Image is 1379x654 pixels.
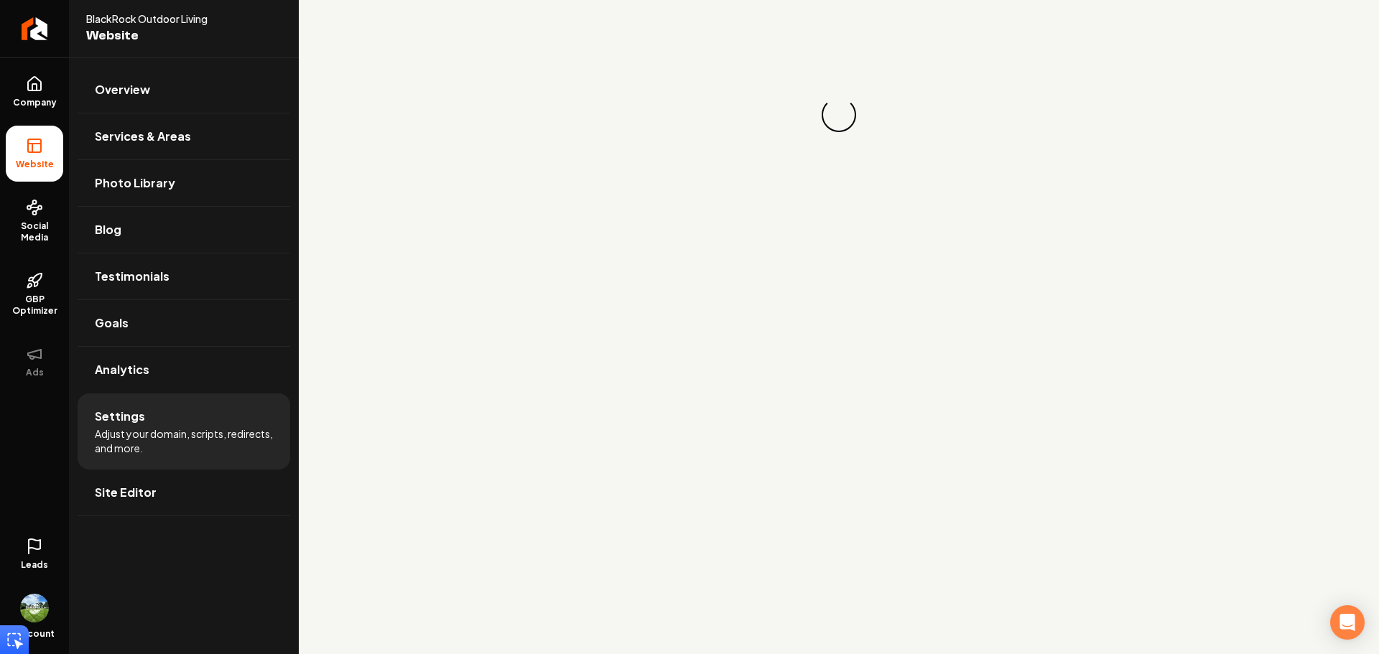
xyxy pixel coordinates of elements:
span: Overview [95,81,150,98]
span: Photo Library [95,174,175,192]
span: Goals [95,314,129,332]
div: Loading [817,93,860,136]
a: Social Media [6,187,63,255]
span: Ads [20,367,50,378]
a: Analytics [78,347,290,393]
div: Open Intercom Messenger [1330,605,1365,640]
span: Analytics [95,361,149,378]
span: Account [15,628,55,640]
span: Settings [95,408,145,425]
button: Ads [6,334,63,390]
a: Testimonials [78,253,290,299]
span: Company [7,97,62,108]
span: BlackRock Outdoor Living [86,11,247,26]
span: Website [86,26,247,46]
a: Leads [6,526,63,582]
a: GBP Optimizer [6,261,63,328]
span: Leads [21,559,48,571]
span: Social Media [6,220,63,243]
a: Services & Areas [78,113,290,159]
span: Blog [95,221,121,238]
img: Alex Kaiteris [20,594,49,622]
span: Site Editor [95,484,157,501]
button: Open user button [20,588,49,622]
span: Adjust your domain, scripts, redirects, and more. [95,426,273,455]
a: Company [6,64,63,120]
a: Photo Library [78,160,290,206]
a: Goals [78,300,290,346]
a: Site Editor [78,470,290,515]
span: Website [10,159,60,170]
a: Overview [78,67,290,113]
a: Blog [78,207,290,253]
img: Rebolt Logo [22,17,48,40]
span: Testimonials [95,268,170,285]
span: GBP Optimizer [6,294,63,317]
span: Services & Areas [95,128,191,145]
